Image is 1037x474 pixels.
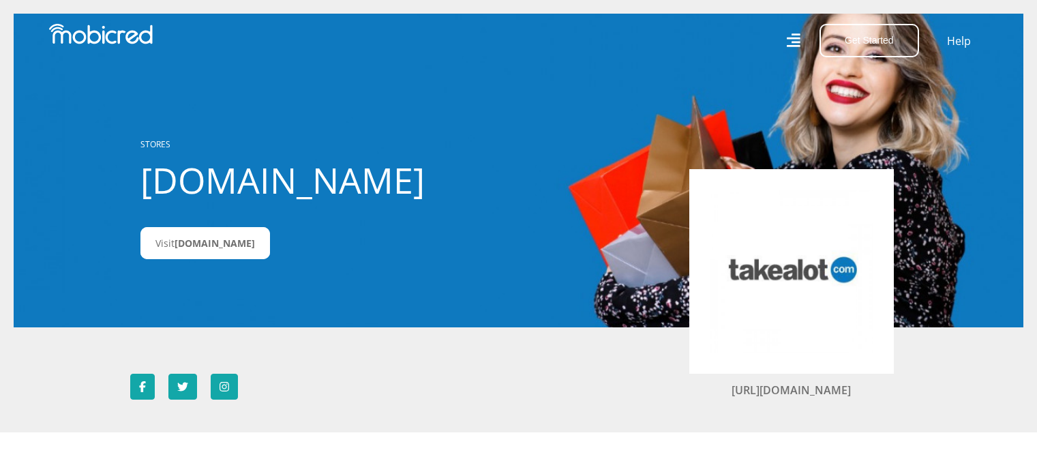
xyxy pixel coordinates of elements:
[211,374,238,400] a: Follow Takealot.credit on Instagram
[140,227,270,259] a: Visit[DOMAIN_NAME]
[140,138,170,150] a: STORES
[168,374,197,400] a: Follow Takealot.credit on Twitter
[820,24,919,57] button: Get Started
[49,24,153,44] img: Mobicred
[140,159,444,201] h1: [DOMAIN_NAME]
[732,383,851,398] a: [URL][DOMAIN_NAME]
[946,32,972,50] a: Help
[175,237,255,250] span: [DOMAIN_NAME]
[130,374,155,400] a: Follow Takealot.credit on Facebook
[710,190,873,353] img: Takealot.credit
